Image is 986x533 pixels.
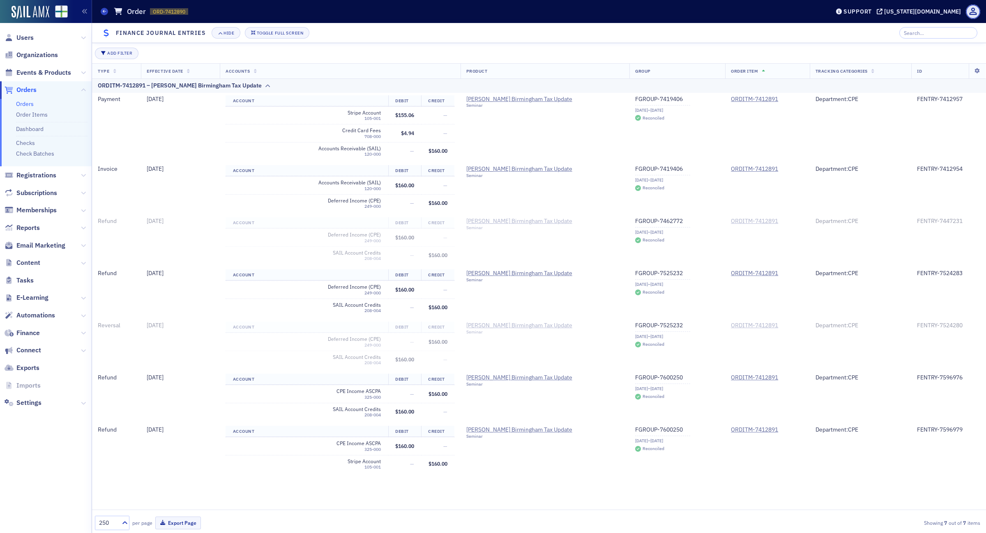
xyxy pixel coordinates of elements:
[635,426,690,434] a: FGROUP-7600250
[731,96,778,103] div: ORDITM-7412891
[153,8,185,15] span: ORD-7412890
[223,31,234,35] div: Hide
[226,426,388,437] th: Account
[5,293,48,302] a: E-Learning
[306,179,381,186] span: Accounts Receivable (SAIL)
[388,217,422,229] th: Debit
[917,165,980,173] div: FENTRY-7412954
[306,238,381,244] div: 249-000
[5,311,55,320] a: Automations
[388,165,422,177] th: Debit
[16,398,41,407] span: Settings
[443,356,447,363] span: —
[943,519,949,526] strong: 7
[5,68,71,77] a: Events & Products
[635,270,690,277] a: FGROUP-7525232
[731,374,778,381] a: ORDITM-7412891
[917,270,980,277] div: FENTRY-7524283
[16,381,41,390] span: Imports
[410,391,414,397] span: —
[731,426,778,434] a: ORDITM-7412891
[16,311,55,320] span: Automations
[5,276,34,285] a: Tasks
[466,426,572,434] span: [PERSON_NAME] Birmingham Tax Update
[428,460,447,467] span: $160.00
[98,426,117,433] span: Refund
[306,412,381,418] div: 208-004
[16,206,57,215] span: Memberships
[226,374,388,385] th: Account
[966,5,980,19] span: Profile
[55,5,68,18] img: SailAMX
[443,443,447,449] span: —
[466,165,572,173] a: [PERSON_NAME] Birmingham Tax Update
[306,116,381,121] div: 105-001
[98,374,117,381] span: Refund
[306,127,381,133] span: Credit Card Fees
[395,286,414,293] span: $160.00
[306,464,381,470] div: 105-001
[410,304,414,310] span: —
[5,258,40,267] a: Content
[466,270,572,277] span: [PERSON_NAME] Birmingham Tax Update
[443,286,447,293] span: —
[410,200,414,206] span: —
[306,406,381,412] span: SAIL Account Credits
[5,346,41,355] a: Connect
[147,269,164,277] span: [DATE]
[731,165,778,173] div: ORDITM-7412891
[16,85,37,94] span: Orders
[12,6,49,19] img: SailAMX
[306,284,381,290] span: Deferred Income (CPE)
[16,346,41,355] span: Connect
[843,8,872,15] div: Support
[16,100,34,108] a: Orders
[116,29,206,37] h4: Finance Journal Entries
[421,374,454,385] th: Credit
[917,426,980,434] div: FENTRY-7596979
[731,218,778,225] a: ORDITM-7412891
[306,336,381,342] span: Deferred Income (CPE)
[691,519,980,526] div: Showing out of items
[428,147,447,154] span: $160.00
[98,95,120,103] span: Payment
[443,408,447,415] span: —
[16,125,44,133] a: Dashboard
[16,258,40,267] span: Content
[635,438,690,443] div: [DATE]–[DATE]
[98,269,117,277] span: Refund
[421,426,454,437] th: Credit
[877,9,964,14] button: [US_STATE][DOMAIN_NAME]
[226,217,388,229] th: Account
[306,256,381,261] div: 208-004
[98,68,109,74] span: Type
[816,426,905,434] div: Department : CPE
[147,165,164,172] span: [DATE]
[731,68,758,74] span: Order Item
[816,165,905,173] div: Department : CPE
[917,96,980,103] div: FENTRY-7412957
[401,130,414,136] span: $4.94
[5,33,34,42] a: Users
[5,85,37,94] a: Orders
[98,322,120,329] span: Reversal
[306,440,381,446] span: CPE Income ASCPA
[388,322,422,333] th: Debit
[917,322,980,329] div: FENTRY-7524280
[388,374,422,385] th: Debit
[884,8,961,15] div: [US_STATE][DOMAIN_NAME]
[816,68,868,74] span: Tracking Categories
[635,230,690,235] div: [DATE]–[DATE]
[16,68,71,77] span: Events & Products
[306,152,381,157] div: 120-000
[643,238,664,242] div: Reconciled
[635,334,690,339] div: [DATE]–[DATE]
[635,218,690,225] a: FGROUP-7462772
[98,81,262,90] div: ORDITM-7412891 – [PERSON_NAME] Birmingham Tax Update
[226,165,388,177] th: Account
[306,388,381,394] span: CPE Income ASCPA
